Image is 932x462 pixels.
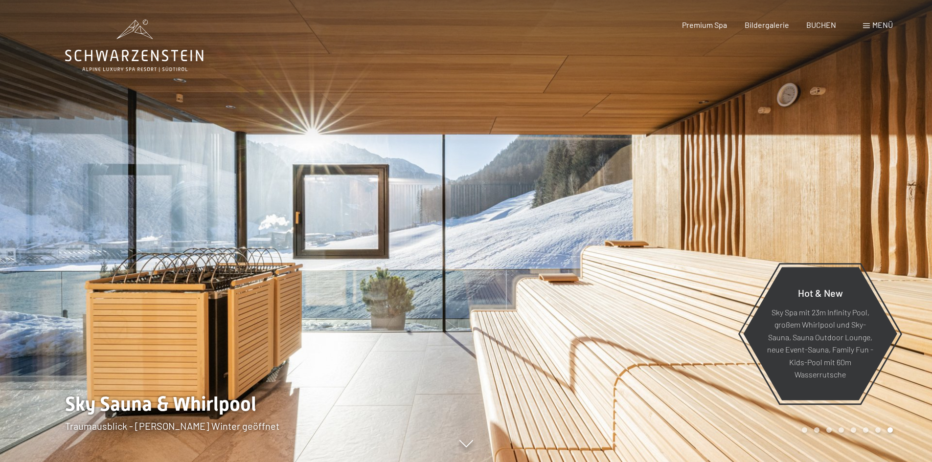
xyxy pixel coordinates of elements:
div: Carousel Page 6 [863,427,868,433]
div: Carousel Pagination [798,427,893,433]
div: Carousel Page 8 (Current Slide) [887,427,893,433]
a: Hot & New Sky Spa mit 23m Infinity Pool, großem Whirlpool und Sky-Sauna, Sauna Outdoor Lounge, ne... [743,266,898,401]
div: Carousel Page 2 [814,427,819,433]
span: Menü [872,20,893,29]
a: Bildergalerie [745,20,789,29]
div: Carousel Page 1 [802,427,807,433]
a: BUCHEN [806,20,836,29]
p: Sky Spa mit 23m Infinity Pool, großem Whirlpool und Sky-Sauna, Sauna Outdoor Lounge, neue Event-S... [767,306,873,381]
div: Carousel Page 4 [839,427,844,433]
span: Hot & New [798,286,843,298]
a: Premium Spa [682,20,727,29]
div: Carousel Page 3 [826,427,832,433]
div: Carousel Page 7 [875,427,881,433]
div: Carousel Page 5 [851,427,856,433]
